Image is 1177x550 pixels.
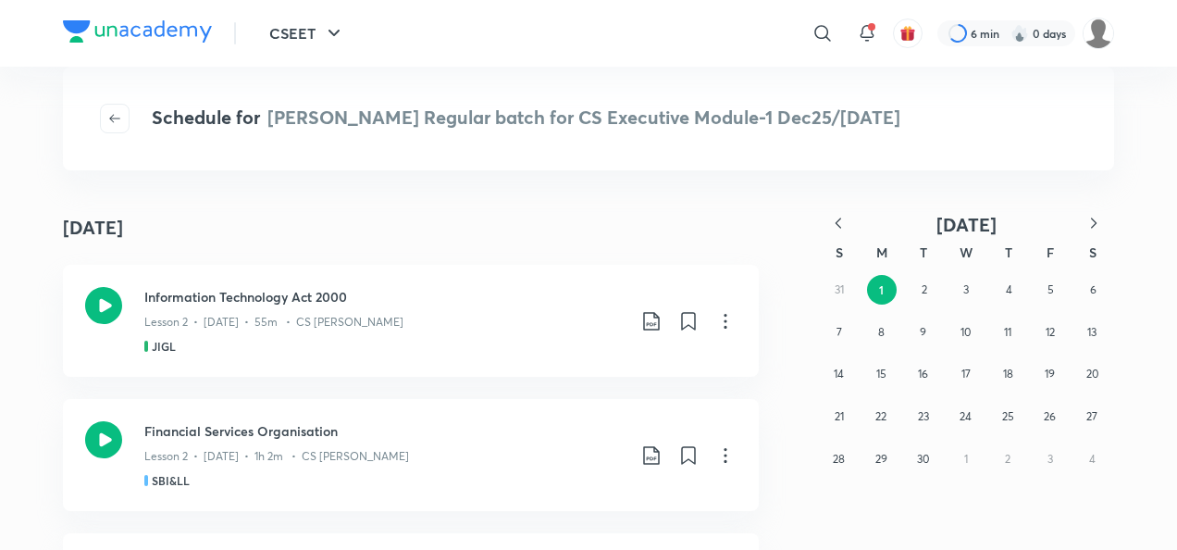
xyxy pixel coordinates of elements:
button: September 30, 2025 [909,444,938,474]
button: September 29, 2025 [866,444,896,474]
button: September 18, 2025 [993,359,1022,389]
button: September 21, 2025 [824,402,854,431]
abbr: September 25, 2025 [1002,409,1014,423]
abbr: September 13, 2025 [1087,325,1096,339]
abbr: September 15, 2025 [876,367,886,381]
button: September 27, 2025 [1077,402,1107,431]
h5: JIGL [152,338,176,355]
button: September 5, 2025 [1036,275,1066,305]
abbr: September 17, 2025 [961,367,971,381]
img: adnan [1083,18,1114,49]
abbr: Saturday [1089,244,1096,261]
abbr: September 7, 2025 [836,325,842,339]
abbr: September 16, 2025 [918,367,928,381]
button: [DATE] [859,213,1073,236]
a: Information Technology Act 2000Lesson 2 • [DATE] • 55m • CS [PERSON_NAME]JIGL [63,265,759,377]
abbr: September 14, 2025 [834,367,844,381]
a: Company Logo [63,20,212,47]
button: avatar [893,19,923,48]
button: September 4, 2025 [994,275,1023,305]
button: September 8, 2025 [866,318,896,347]
button: September 6, 2025 [1078,275,1108,305]
abbr: September 10, 2025 [960,325,971,339]
abbr: Friday [1047,244,1054,261]
button: September 28, 2025 [824,444,854,474]
abbr: September 30, 2025 [917,452,929,466]
button: September 25, 2025 [993,402,1022,431]
abbr: September 4, 2025 [1006,282,1012,296]
button: September 20, 2025 [1077,359,1107,389]
p: Lesson 2 • [DATE] • 1h 2m • CS [PERSON_NAME] [144,448,409,465]
button: September 22, 2025 [866,402,896,431]
button: September 26, 2025 [1035,402,1065,431]
button: CSEET [258,15,356,52]
abbr: September 5, 2025 [1047,282,1054,296]
button: September 23, 2025 [909,402,938,431]
abbr: September 2, 2025 [922,282,927,296]
abbr: September 19, 2025 [1045,367,1055,381]
abbr: September 20, 2025 [1086,367,1098,381]
button: September 2, 2025 [910,275,939,305]
h3: Financial Services Organisation [144,421,626,441]
abbr: September 21, 2025 [835,409,844,423]
button: September 13, 2025 [1077,318,1107,347]
abbr: Monday [876,244,887,261]
img: avatar [899,25,916,42]
h3: Information Technology Act 2000 [144,287,626,306]
abbr: Wednesday [960,244,973,261]
button: September 3, 2025 [951,275,981,305]
button: September 15, 2025 [866,359,896,389]
p: Lesson 2 • [DATE] • 55m • CS [PERSON_NAME] [144,314,403,331]
button: September 9, 2025 [909,318,938,347]
abbr: September 12, 2025 [1046,325,1055,339]
abbr: September 22, 2025 [875,409,886,423]
button: September 16, 2025 [909,359,938,389]
h4: [DATE] [63,214,123,242]
abbr: Tuesday [920,244,927,261]
button: September 7, 2025 [824,318,854,347]
abbr: September 6, 2025 [1090,282,1096,296]
abbr: September 9, 2025 [920,325,926,339]
span: [DATE] [936,212,997,237]
button: September 19, 2025 [1035,359,1065,389]
a: Financial Services OrganisationLesson 2 • [DATE] • 1h 2m • CS [PERSON_NAME]SBI&LL [63,399,759,511]
h4: Schedule for [152,104,900,133]
button: September 12, 2025 [1035,318,1065,347]
abbr: September 23, 2025 [918,409,929,423]
abbr: September 29, 2025 [875,452,887,466]
button: September 24, 2025 [951,402,981,431]
h5: SBI&LL [152,472,190,489]
img: streak [1010,24,1029,43]
abbr: September 8, 2025 [878,325,885,339]
abbr: September 24, 2025 [960,409,972,423]
button: September 10, 2025 [951,318,981,347]
span: [PERSON_NAME] Regular batch for CS Executive Module-1 Dec25/[DATE] [267,105,900,130]
abbr: Sunday [836,244,843,261]
button: September 14, 2025 [824,359,854,389]
abbr: September 11, 2025 [1004,325,1011,339]
img: Company Logo [63,20,212,43]
abbr: Thursday [1005,244,1012,261]
abbr: September 28, 2025 [833,452,845,466]
abbr: September 27, 2025 [1086,409,1097,423]
button: September 11, 2025 [993,318,1022,347]
abbr: September 26, 2025 [1044,409,1056,423]
abbr: September 3, 2025 [963,282,969,296]
button: September 1, 2025 [867,275,897,305]
abbr: September 18, 2025 [1003,367,1013,381]
button: September 17, 2025 [951,359,981,389]
abbr: September 1, 2025 [879,282,884,297]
